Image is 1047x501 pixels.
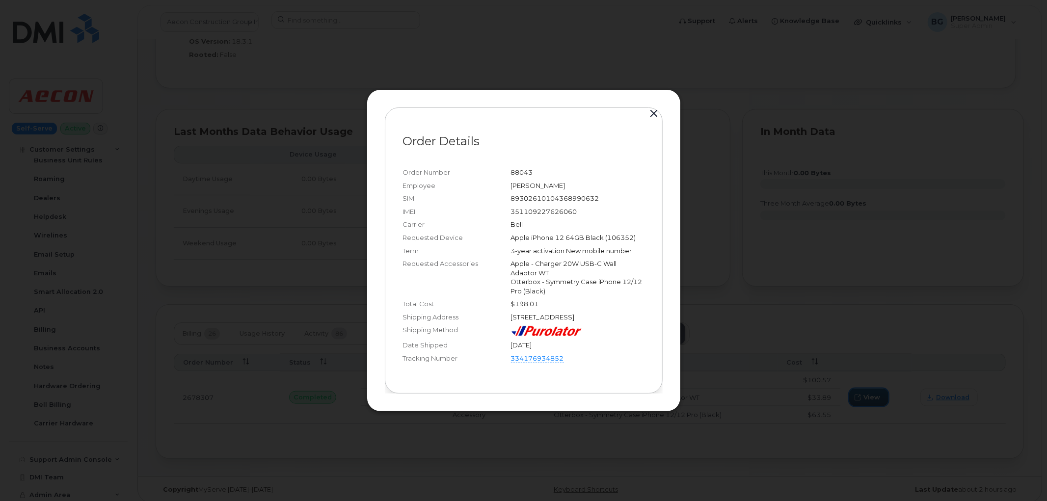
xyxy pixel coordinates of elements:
div: Tracking Number [403,354,511,365]
div: Shipping Method [403,325,511,337]
div: Term [403,246,511,256]
div: Carrier [403,220,511,229]
div: Date Shipped [403,341,511,350]
div: 89302610104368990632 [511,194,644,203]
div: Bell [511,220,644,229]
a: Open shipping details in new tab [564,354,572,362]
div: 3-year activation New mobile number [511,246,644,256]
p: Otterbox - Symmetry Case iPhone 12/12 Pro (Black) [511,277,644,295]
div: Requested Device [403,233,511,242]
p: Apple - Charger 20W USB-C Wall Adaptor WT [511,259,644,277]
div: Apple iPhone 12 64GB Black (106352) [511,233,644,242]
div: $198.01 [511,299,644,309]
div: [STREET_ADDRESS] [511,313,644,322]
div: Shipping Address [403,313,511,322]
p: Order Details [403,135,644,147]
div: 88043 [511,168,644,177]
div: Order Number [403,168,511,177]
div: SIM [403,194,511,203]
div: 351109227626060 [511,207,644,216]
div: Employee [403,181,511,190]
a: 334176934852 [511,354,564,364]
div: IMEI [403,207,511,216]
div: Requested Accessories [403,259,511,295]
div: [PERSON_NAME] [511,181,644,190]
div: [DATE] [511,341,644,350]
img: purolator-9dc0d6913a5419968391dc55414bb4d415dd17fc9089aa56d78149fa0af40473.png [511,325,582,337]
div: Total Cost [403,299,511,309]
